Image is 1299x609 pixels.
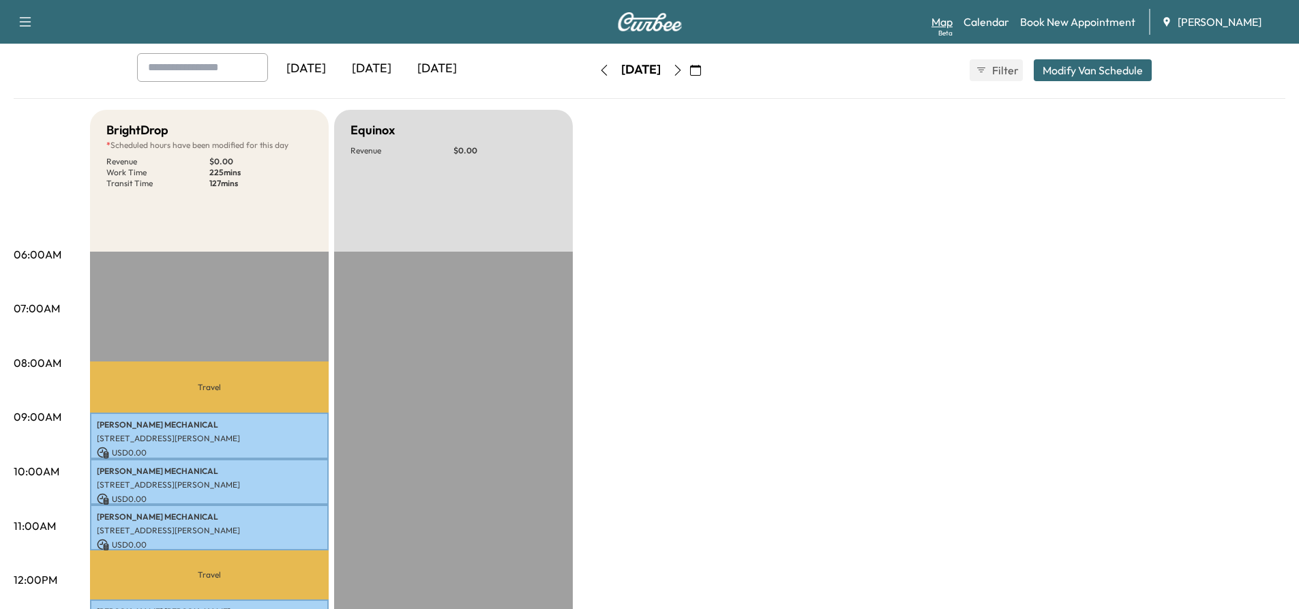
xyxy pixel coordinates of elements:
div: [DATE] [273,53,339,85]
p: Revenue [106,156,209,167]
h5: Equinox [350,121,395,140]
h5: BrightDrop [106,121,168,140]
p: Transit Time [106,178,209,189]
p: [PERSON_NAME] MECHANICAL [97,511,322,522]
p: 09:00AM [14,409,61,425]
p: 07:00AM [14,300,60,316]
p: Travel [90,361,329,413]
a: Calendar [964,14,1009,30]
p: 08:00AM [14,355,61,371]
p: [PERSON_NAME] MECHANICAL [97,466,322,477]
p: $ 0.00 [209,156,312,167]
p: 225 mins [209,167,312,178]
p: [STREET_ADDRESS][PERSON_NAME] [97,479,322,490]
button: Filter [970,59,1023,81]
a: Book New Appointment [1020,14,1135,30]
div: [DATE] [621,61,661,78]
p: [PERSON_NAME] MECHANICAL [97,419,322,430]
span: [PERSON_NAME] [1178,14,1261,30]
p: [STREET_ADDRESS][PERSON_NAME] [97,525,322,536]
p: Travel [90,550,329,599]
div: Beta [938,28,953,38]
p: 127 mins [209,178,312,189]
p: Scheduled hours have been modified for this day [106,140,312,151]
div: [DATE] [404,53,470,85]
p: Work Time [106,167,209,178]
p: 11:00AM [14,518,56,534]
div: [DATE] [339,53,404,85]
p: [STREET_ADDRESS][PERSON_NAME] [97,433,322,444]
p: 06:00AM [14,246,61,263]
p: 12:00PM [14,571,57,588]
button: Modify Van Schedule [1034,59,1152,81]
span: Filter [992,62,1017,78]
a: MapBeta [931,14,953,30]
img: Curbee Logo [617,12,683,31]
p: USD 0.00 [97,447,322,459]
p: USD 0.00 [97,539,322,551]
p: 10:00AM [14,463,59,479]
p: $ 0.00 [453,145,556,156]
p: USD 0.00 [97,493,322,505]
p: Revenue [350,145,453,156]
